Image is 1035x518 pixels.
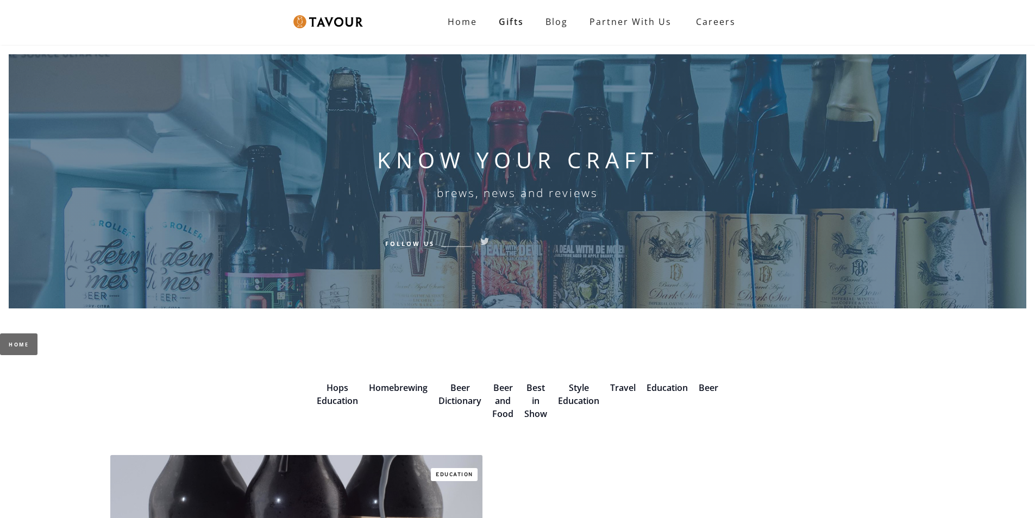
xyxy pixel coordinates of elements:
[492,382,513,420] a: Beer and Food
[448,16,477,28] strong: Home
[682,7,744,37] a: Careers
[437,11,488,33] a: Home
[437,186,598,199] h6: brews, news and reviews
[369,382,428,394] a: Homebrewing
[377,147,658,173] h1: KNOW YOUR CRAFT
[579,11,682,33] a: Partner with Us
[385,238,435,248] h6: Follow Us
[488,11,535,33] a: Gifts
[431,468,478,481] a: Education
[647,382,688,394] a: Education
[438,382,481,407] a: Beer Dictionary
[524,382,547,420] a: Best in Show
[696,11,736,33] strong: Careers
[699,382,718,394] a: Beer
[317,382,358,407] a: Hops Education
[535,11,579,33] a: Blog
[610,382,636,394] a: Travel
[558,382,599,407] a: Style Education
